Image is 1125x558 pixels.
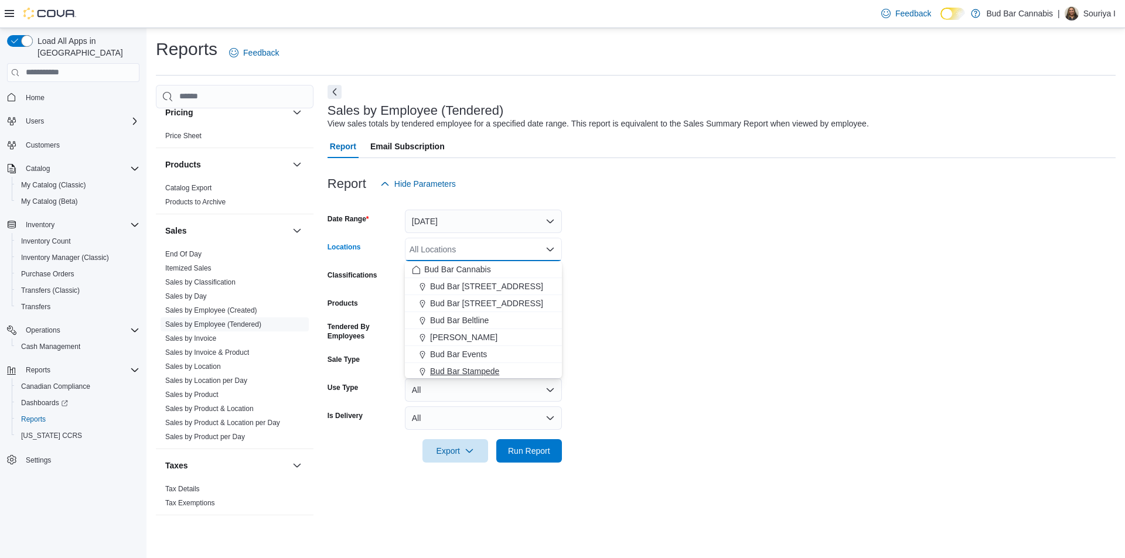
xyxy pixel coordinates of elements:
label: Tendered By Employees [328,322,400,341]
span: Inventory Count [21,237,71,246]
span: Bud Bar Cannabis [424,263,491,275]
button: Catalog [2,160,144,177]
a: Customers [21,138,64,152]
a: Transfers (Classic) [16,283,84,297]
button: [PERSON_NAME] [405,329,562,346]
a: Sales by Classification [165,278,236,286]
label: Use Type [328,383,358,392]
button: Customers [2,136,144,153]
span: Email Subscription [370,135,445,158]
input: Dark Mode [940,8,965,20]
h3: Products [165,159,201,170]
a: Purchase Orders [16,267,79,281]
a: Inventory Manager (Classic) [16,251,114,265]
span: Sales by Location [165,362,221,371]
a: Dashboards [12,395,144,411]
button: Pricing [165,107,288,118]
nav: Complex example [7,84,139,499]
span: Inventory Manager (Classic) [21,253,109,262]
span: Catalog Export [165,183,212,193]
button: Purchase Orders [12,266,144,282]
span: Reports [21,363,139,377]
a: Home [21,91,49,105]
span: Canadian Compliance [16,379,139,393]
button: Bud Bar Beltline [405,312,562,329]
div: View sales totals by tendered employee for a specified date range. This report is equivalent to t... [328,118,869,130]
button: Products [290,158,304,172]
span: Bud Bar [STREET_ADDRESS] [430,297,543,309]
span: Sales by Product per Day [165,432,245,441]
p: Bud Bar Cannabis [986,6,1053,20]
div: Choose from the following options [405,261,562,380]
span: Purchase Orders [21,269,74,279]
a: Cash Management [16,340,85,354]
label: Products [328,299,358,308]
button: Users [2,113,144,129]
a: Sales by Invoice & Product [165,348,249,357]
button: Export [422,439,488,463]
button: Sales [290,224,304,238]
span: Dashboards [21,398,68,408]
span: Sales by Product & Location [165,404,254,413]
span: Inventory [26,220,54,230]
span: Products to Archive [165,197,226,207]
button: Reports [12,411,144,427]
button: Reports [21,363,55,377]
span: Load All Apps in [GEOGRAPHIC_DATA] [33,35,139,59]
button: Close list of options [546,245,555,254]
a: Sales by Location per Day [165,376,247,385]
span: Home [26,93,45,102]
button: Canadian Compliance [12,378,144,395]
a: Sales by Product & Location per Day [165,419,280,427]
span: Sales by Day [165,292,207,301]
a: Feedback [224,41,284,64]
span: Sales by Invoice & Product [165,348,249,357]
span: Operations [21,323,139,337]
span: Sales by Employee (Tendered) [165,320,261,329]
a: Sales by Product [165,391,219,399]
h3: Taxes [165,460,188,471]
button: Run Report [496,439,562,463]
a: [US_STATE] CCRS [16,429,87,443]
span: Bud Bar [STREET_ADDRESS] [430,280,543,292]
span: Users [26,117,44,126]
button: All [405,406,562,430]
span: Feedback [243,47,279,59]
span: Hide Parameters [394,178,456,190]
button: [DATE] [405,210,562,233]
div: Taxes [156,482,313,515]
h3: Pricing [165,107,193,118]
span: Purchase Orders [16,267,139,281]
span: Feedback [895,8,931,19]
a: Sales by Product & Location [165,405,254,413]
button: Taxes [290,458,304,473]
button: Bud Bar Stampede [405,363,562,380]
span: My Catalog (Classic) [21,180,86,190]
span: Canadian Compliance [21,382,90,391]
span: Report [330,135,356,158]
a: Products to Archive [165,198,226,206]
span: Run Report [508,445,550,457]
a: Itemized Sales [165,264,212,272]
p: Souriya I [1083,6,1116,20]
a: Catalog Export [165,184,212,192]
a: Settings [21,453,56,467]
span: My Catalog (Beta) [16,194,139,208]
button: Cash Management [12,338,144,355]
a: Reports [16,412,50,426]
span: Inventory [21,218,139,232]
span: Transfers (Classic) [16,283,139,297]
span: Transfers (Classic) [21,286,80,295]
span: Bud Bar Events [430,348,487,360]
span: Washington CCRS [16,429,139,443]
span: Sales by Product [165,390,219,399]
span: Dark Mode [940,20,941,20]
img: Cova [23,8,76,19]
button: My Catalog (Classic) [12,177,144,193]
span: Itemized Sales [165,263,212,273]
span: Tax Exemptions [165,498,215,508]
h3: Sales [165,225,187,237]
h3: Report [328,177,366,191]
a: My Catalog (Beta) [16,194,83,208]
